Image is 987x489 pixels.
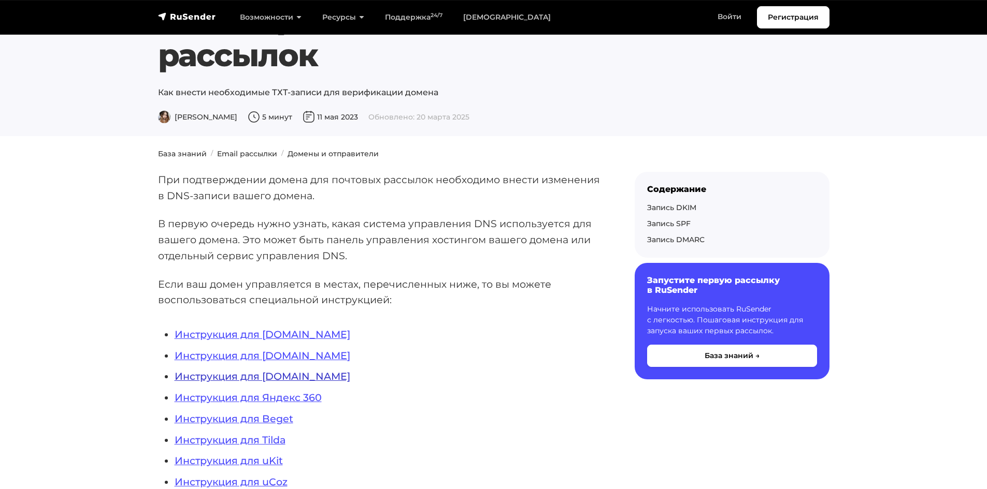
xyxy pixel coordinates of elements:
[158,149,207,158] a: База знаний
[175,412,293,425] a: Инструкция для Beget
[175,328,350,340] a: Инструкция для [DOMAIN_NAME]
[647,203,696,212] a: Запись DKIM
[312,7,375,28] a: Ресурсы
[635,263,829,379] a: Запустите первую рассылку в RuSender Начните использовать RuSender с легкостью. Пошаговая инструк...
[647,219,691,228] a: Запись SPF
[288,149,379,158] a: Домены и отправители
[707,6,752,27] a: Войти
[647,184,817,194] div: Содержание
[158,86,829,99] p: Как внести необходимые ТХТ-записи для верификации домена
[431,12,442,19] sup: 24/7
[248,112,292,122] span: 5 минут
[175,454,283,467] a: Инструкция для uKit
[303,111,315,123] img: Дата публикации
[158,11,216,22] img: RuSender
[368,112,469,122] span: Обновлено: 20 марта 2025
[647,235,705,244] a: Запись DMARC
[175,370,350,382] a: Инструкция для [DOMAIN_NAME]
[375,7,453,28] a: Поддержка24/7
[158,216,602,263] p: В первую очередь нужно узнать, какая система управления DNS используется для вашего домена. Это м...
[303,112,358,122] span: 11 мая 2023
[175,476,288,488] a: Инструкция для uCoz
[757,6,829,28] a: Регистрация
[175,391,322,404] a: Инструкция для Яндекс 360
[152,149,836,159] nav: breadcrumb
[647,275,817,295] h6: Запустите первую рассылку в RuSender
[217,149,277,158] a: Email рассылки
[230,7,312,28] a: Возможности
[158,172,602,203] p: При подтверждении домена для почтовых рассылок необходимо внести изменения в DNS-записи вашего до...
[158,276,602,308] p: Если ваш домен управляется в местах, перечисленных ниже, то вы можете воспользоваться специальной...
[175,434,285,446] a: Инструкция для Tilda
[248,111,260,123] img: Время чтения
[453,7,561,28] a: [DEMOGRAPHIC_DATA]
[647,345,817,367] button: База знаний →
[158,112,237,122] span: [PERSON_NAME]
[175,349,350,362] a: Инструкция для [DOMAIN_NAME]
[647,304,817,336] p: Начните использовать RuSender с легкостью. Пошаговая инструкция для запуска ваших первых рассылок.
